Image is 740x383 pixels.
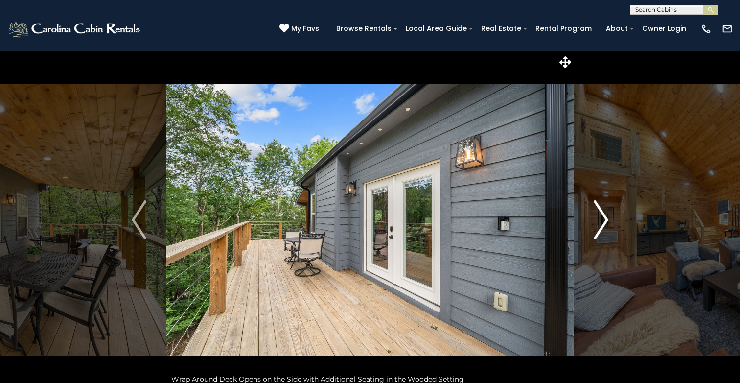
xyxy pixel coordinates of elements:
[279,24,322,34] a: My Favs
[722,24,733,34] img: mail-regular-white.png
[594,200,608,239] img: arrow
[401,21,472,36] a: Local Area Guide
[476,21,526,36] a: Real Estate
[637,21,691,36] a: Owner Login
[291,24,319,34] span: My Favs
[601,21,633,36] a: About
[531,21,597,36] a: Rental Program
[331,21,396,36] a: Browse Rentals
[701,24,712,34] img: phone-regular-white.png
[132,200,146,239] img: arrow
[7,19,143,39] img: White-1-2.png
